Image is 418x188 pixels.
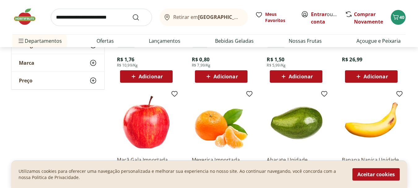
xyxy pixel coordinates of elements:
[17,33,25,48] button: Menu
[192,93,251,151] img: Mexerica Importada Unidade
[311,11,345,25] a: Criar conta
[391,10,406,25] button: Carrinho
[19,77,32,84] span: Preço
[267,56,284,63] span: R$ 1,50
[267,63,286,68] span: R$ 5,99/Kg
[399,14,404,20] span: 40
[11,54,104,72] button: Marca
[149,37,180,45] a: Lançamentos
[19,168,345,181] p: Utilizamos cookies para oferecer uma navegação personalizada e melhorar sua experiencia no nosso ...
[132,14,147,21] button: Submit Search
[117,93,176,151] img: Maçã Gala Importada Unidade
[270,70,322,83] button: Adicionar
[352,168,400,181] button: Aceitar cookies
[342,93,401,151] img: Banana Nanica Unidade
[311,11,338,25] span: ou
[354,11,383,25] a: Comprar Novamente
[51,9,152,26] input: search
[195,70,248,83] button: Adicionar
[120,70,173,83] button: Adicionar
[265,11,294,24] span: Meus Favoritos
[215,37,254,45] a: Bebidas Geladas
[173,14,242,20] span: Retirar em
[198,14,302,20] b: [GEOGRAPHIC_DATA]/[GEOGRAPHIC_DATA]
[159,9,248,26] button: Retirar em[GEOGRAPHIC_DATA]/[GEOGRAPHIC_DATA]
[311,11,327,18] a: Entrar
[255,11,294,24] a: Meus Favoritos
[12,7,43,26] img: Hortifruti
[139,74,163,79] span: Adicionar
[289,37,322,45] a: Nossas Frutas
[356,37,401,45] a: Açougue e Peixaria
[97,37,114,45] a: Ofertas
[213,74,238,79] span: Adicionar
[192,56,209,63] span: R$ 0,80
[117,56,135,63] span: R$ 1,76
[117,156,176,170] a: Maçã Gala Importada Unidade
[364,74,388,79] span: Adicionar
[192,63,211,68] span: R$ 7,99/Kg
[11,72,104,89] button: Preço
[342,156,401,170] a: Banana Nanica Unidade
[342,56,362,63] span: R$ 26,99
[345,70,398,83] button: Adicionar
[267,93,325,151] img: Abacate Unidade
[192,156,251,170] a: Mexerica Importada Unidade
[267,156,325,170] a: Abacate Unidade
[117,63,138,68] span: R$ 10,99/Kg
[19,60,34,66] span: Marca
[289,74,313,79] span: Adicionar
[17,33,62,48] span: Departamentos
